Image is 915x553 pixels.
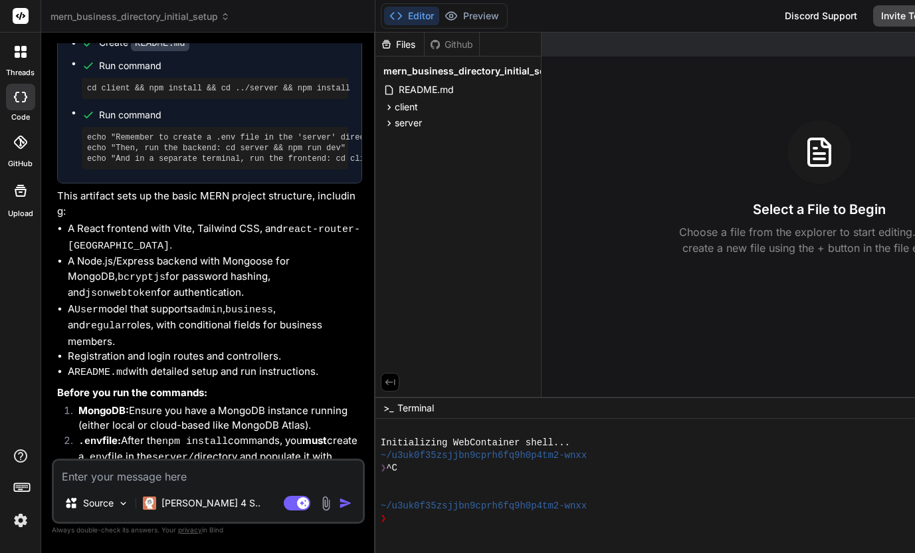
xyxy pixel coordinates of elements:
code: server/ [152,452,194,463]
span: Terminal [397,401,434,415]
strong: file: [78,434,121,447]
li: A Node.js/Express backend with Mongoose for MongoDB, for password hashing, and for authentication. [68,254,362,302]
span: ^C [386,462,397,475]
div: Create [99,36,189,50]
code: regular [85,320,127,332]
h3: Select a File to Begin [753,200,886,219]
p: Always double-check its answers. Your in Bind [52,524,365,536]
p: [PERSON_NAME] 4 S.. [161,497,260,510]
span: mern_business_directory_initial_setup [51,10,230,23]
pre: cd client && npm install && cd ../server && npm install [87,83,343,94]
span: ~/u3uk0f35zsjjbn9cprh6fq9h0p4tm2-wnxx [381,449,587,462]
img: Pick Models [118,498,129,509]
div: Files [375,38,424,51]
code: bcryptjs [118,272,165,283]
img: icon [339,497,352,510]
p: Source [83,497,114,510]
code: admin [193,304,223,316]
li: After the commands, you create a file in the directory and populate it with your , , , and as spe... [68,433,362,515]
strong: must [302,434,327,447]
span: Run command [99,108,348,122]
code: .env [78,436,102,447]
button: Preview [439,7,504,25]
span: mern_business_directory_initial_setup [383,64,560,78]
span: privacy [178,526,202,534]
span: >_ [383,401,393,415]
code: react-router-[GEOGRAPHIC_DATA] [68,224,360,252]
span: ❯ [381,462,386,475]
button: Editor [384,7,439,25]
label: Upload [8,208,33,219]
li: A model that supports , , and roles, with conditional fields for business members. [68,302,362,350]
code: .env [84,452,108,463]
li: A React frontend with Vite, Tailwind CSS, and . [68,221,362,254]
code: npm install [162,436,228,447]
span: ❯ [381,512,386,525]
code: README.md [74,367,128,378]
pre: echo "Remember to create a .env file in the 'server' directory based on 'server/.env.example' bef... [87,132,343,164]
div: Discord Support [777,5,865,27]
code: User [74,304,98,316]
img: attachment [318,496,334,511]
p: This artifact sets up the basic MERN project structure, including: [57,189,362,219]
code: README.md [131,35,189,51]
div: Github [425,38,479,51]
img: settings [9,509,32,532]
li: Registration and login routes and controllers. [68,349,362,364]
code: business [225,304,273,316]
span: ~/u3uk0f35zsjjbn9cprh6fq9h0p4tm2-wnxx [381,500,587,512]
strong: MongoDB: [78,404,129,417]
span: Run command [99,59,348,72]
li: A with detailed setup and run instructions. [68,364,362,381]
code: jsonwebtoken [85,288,157,299]
span: client [395,100,418,114]
label: GitHub [8,158,33,169]
label: code [11,112,30,123]
span: server [395,116,422,130]
span: README.md [397,82,455,98]
strong: Before you run the commands: [57,386,207,399]
img: Claude 4 Sonnet [143,497,156,510]
label: threads [6,67,35,78]
span: Initializing WebContainer shell... [381,437,570,449]
li: Ensure you have a MongoDB instance running (either local or cloud-based like MongoDB Atlas). [68,403,362,433]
